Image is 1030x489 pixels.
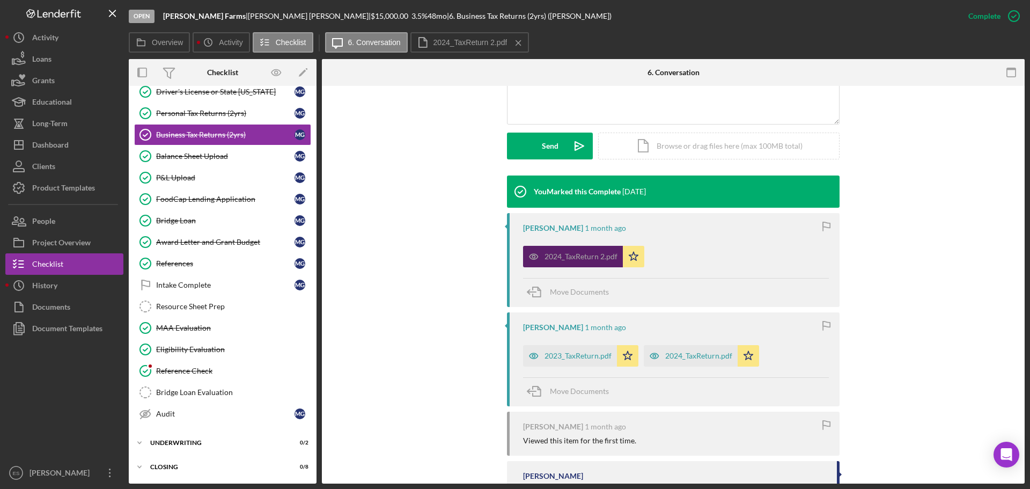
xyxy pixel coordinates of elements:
[129,32,190,53] button: Overview
[253,32,313,53] button: Checklist
[156,345,311,354] div: Eligibility Evaluation
[134,81,311,103] a: Driver's License or State [US_STATE]MG
[134,124,311,145] a: Business Tax Returns (2yrs)MG
[134,103,311,124] a: Personal Tax Returns (2yrs)MG
[295,172,305,183] div: M G
[523,436,636,445] div: Viewed this item for the first time.
[523,279,620,305] button: Move Documents
[134,253,311,274] a: ReferencesMG
[156,152,295,160] div: Balance Sheet Upload
[433,38,507,47] label: 2024_TaxReturn 2.pdf
[32,91,72,115] div: Educational
[5,275,123,296] button: History
[585,224,626,232] time: 2025-08-01 00:06
[5,232,123,253] button: Project Overview
[295,237,305,247] div: M G
[13,470,20,476] text: ES
[150,440,282,446] div: Underwriting
[5,318,123,339] button: Document Templates
[5,177,123,199] button: Product Templates
[5,156,123,177] button: Clients
[5,113,123,134] a: Long-Term
[5,210,123,232] a: People
[545,352,612,360] div: 2023_TaxReturn.pdf
[550,287,609,296] span: Move Documents
[644,345,759,367] button: 2024_TaxReturn.pdf
[507,133,593,159] button: Send
[295,408,305,419] div: M G
[156,259,295,268] div: References
[295,129,305,140] div: M G
[5,134,123,156] a: Dashboard
[295,151,305,162] div: M G
[134,274,311,296] a: Intake CompleteMG
[371,12,411,20] div: $15,000.00
[295,108,305,119] div: M G
[5,27,123,48] a: Activity
[295,86,305,97] div: M G
[163,12,248,20] div: |
[295,215,305,226] div: M G
[447,12,612,20] div: | 6. Business Tax Returns (2yrs) ([PERSON_NAME])
[156,388,311,397] div: Bridge Loan Evaluation
[5,70,123,91] button: Grants
[32,296,70,320] div: Documents
[134,167,311,188] a: P&L UploadMG
[523,345,638,367] button: 2023_TaxReturn.pdf
[156,173,295,182] div: P&L Upload
[156,87,295,96] div: Driver's License or State [US_STATE]
[648,68,700,77] div: 6. Conversation
[523,224,583,232] div: [PERSON_NAME]
[32,210,55,235] div: People
[129,10,154,23] div: Open
[5,91,123,113] button: Educational
[5,48,123,70] button: Loans
[295,280,305,290] div: M G
[32,253,63,278] div: Checklist
[585,422,626,431] time: 2025-07-29 13:24
[32,70,55,94] div: Grants
[958,5,1025,27] button: Complete
[968,5,1000,27] div: Complete
[134,339,311,360] a: Eligibility Evaluation
[134,296,311,317] a: Resource Sheet Prep
[193,32,249,53] button: Activity
[32,275,57,299] div: History
[134,210,311,231] a: Bridge LoanMG
[523,472,583,480] div: [PERSON_NAME]
[163,11,246,20] b: [PERSON_NAME] Farms
[248,12,371,20] div: [PERSON_NAME] [PERSON_NAME] |
[542,133,558,159] div: Send
[27,462,97,486] div: [PERSON_NAME]
[5,296,123,318] a: Documents
[5,253,123,275] button: Checklist
[156,410,295,418] div: Audit
[32,27,58,51] div: Activity
[150,464,282,470] div: Closing
[523,378,620,405] button: Move Documents
[134,188,311,210] a: FoodCap Lending ApplicationMG
[156,216,295,225] div: Bridge Loan
[289,440,308,446] div: 0 / 2
[156,130,295,139] div: Business Tax Returns (2yrs)
[32,232,91,256] div: Project Overview
[32,318,102,342] div: Document Templates
[32,48,51,72] div: Loans
[295,194,305,205] div: M G
[348,38,401,47] label: 6. Conversation
[156,195,295,203] div: FoodCap Lending Application
[994,442,1019,468] div: Open Intercom Messenger
[534,187,621,196] div: You Marked this Complete
[156,238,295,246] div: Award Letter and Grant Budget
[545,252,617,261] div: 2024_TaxReturn 2.pdf
[219,38,242,47] label: Activity
[207,68,238,77] div: Checklist
[156,281,295,289] div: Intake Complete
